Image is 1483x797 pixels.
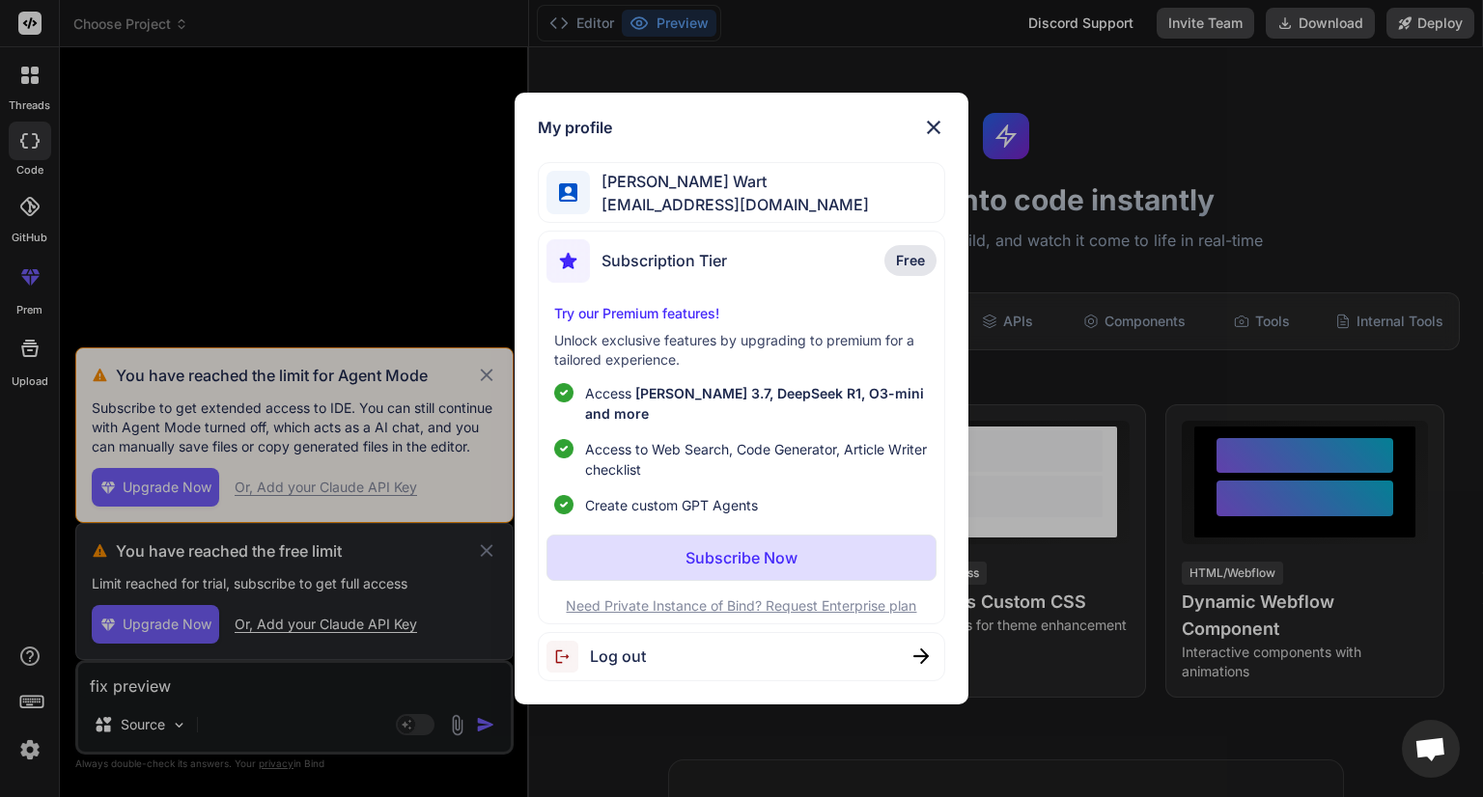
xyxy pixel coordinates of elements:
[554,383,574,402] img: checklist
[554,331,928,370] p: Unlock exclusive features by upgrading to premium for a tailored experience.
[554,439,574,458] img: checklist
[686,546,797,569] p: Subscribe Now
[590,193,869,216] span: [EMAIL_ADDRESS][DOMAIN_NAME]
[554,495,574,514] img: checklist
[538,116,612,139] h1: My profile
[546,239,590,283] img: subscription
[585,383,928,424] p: Access
[590,645,646,668] span: Log out
[922,116,945,139] img: close
[913,648,929,664] img: close
[602,249,727,272] span: Subscription Tier
[585,439,928,480] span: Access to Web Search, Code Generator, Article Writer checklist
[585,385,924,422] span: [PERSON_NAME] 3.7, DeepSeek R1, O3-mini and more
[546,641,590,673] img: logout
[559,183,577,202] img: profile
[546,596,936,616] p: Need Private Instance of Bind? Request Enterprise plan
[554,304,928,323] p: Try our Premium features!
[1402,720,1460,778] div: Open de chat
[896,251,925,270] span: Free
[590,170,869,193] span: [PERSON_NAME] Wart
[546,535,936,581] button: Subscribe Now
[585,495,758,515] span: Create custom GPT Agents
